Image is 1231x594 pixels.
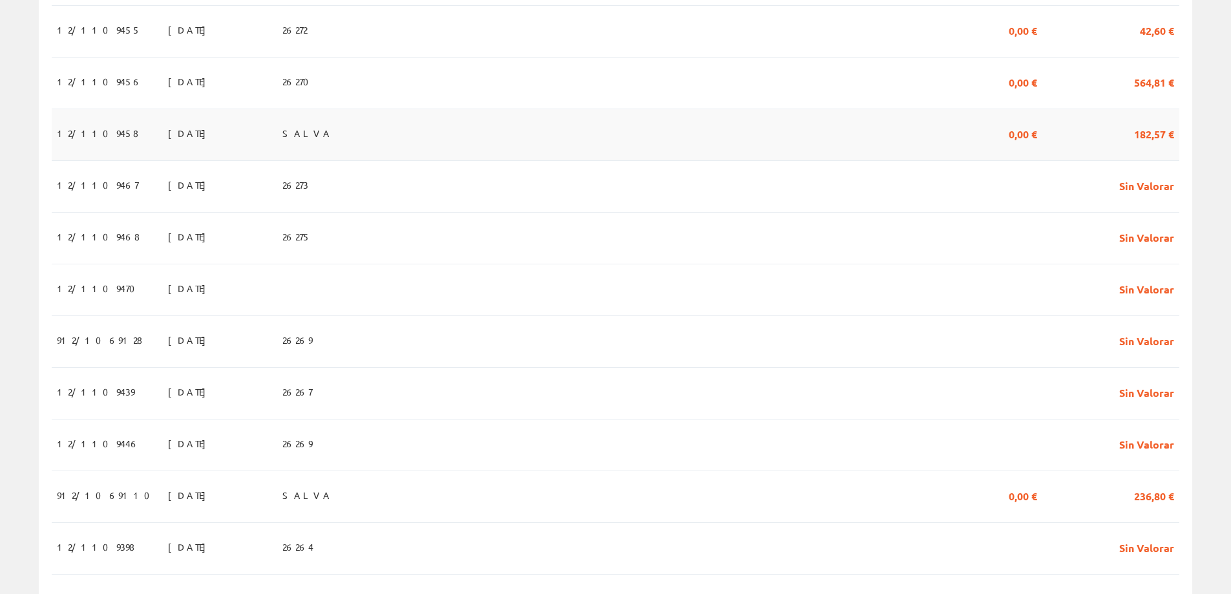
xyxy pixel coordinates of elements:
span: [DATE] [168,536,213,558]
span: 26264 [282,536,313,558]
span: [DATE] [168,484,213,506]
span: 26270 [282,70,317,92]
span: 12/1109467 [57,174,138,196]
span: 42,60 € [1140,19,1174,41]
span: 0,00 € [1009,484,1037,506]
span: Sin Valorar [1119,277,1174,299]
span: [DATE] [168,122,213,144]
span: 12/1109456 [57,70,142,92]
span: 0,00 € [1009,19,1037,41]
span: SALVA [282,484,332,506]
span: 182,57 € [1134,122,1174,144]
span: [DATE] [168,70,213,92]
span: 26269 [282,432,312,454]
span: [DATE] [168,277,213,299]
span: 236,80 € [1134,484,1174,506]
span: 0,00 € [1009,122,1037,144]
span: 26267 [282,381,312,403]
span: 12/1109470 [57,277,143,299]
span: [DATE] [168,226,213,248]
span: SALVA [282,122,332,144]
span: 12/1109468 [57,226,140,248]
span: Sin Valorar [1119,381,1174,403]
span: 912/1069128 [57,329,142,351]
span: 564,81 € [1134,70,1174,92]
span: 912/1069110 [57,484,158,506]
span: 26272 [282,19,307,41]
span: Sin Valorar [1119,174,1174,196]
span: 12/1109439 [57,381,134,403]
span: 26273 [282,174,308,196]
span: [DATE] [168,432,213,454]
span: [DATE] [168,381,213,403]
span: 12/1109446 [57,432,140,454]
span: 26275 [282,226,311,248]
span: 12/1109398 [57,536,134,558]
span: 0,00 € [1009,70,1037,92]
span: [DATE] [168,19,213,41]
span: 26269 [282,329,312,351]
span: [DATE] [168,329,213,351]
span: Sin Valorar [1119,432,1174,454]
span: 12/1109458 [57,122,138,144]
span: Sin Valorar [1119,536,1174,558]
span: [DATE] [168,174,213,196]
span: Sin Valorar [1119,226,1174,248]
span: Sin Valorar [1119,329,1174,351]
span: 12/1109455 [57,19,141,41]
